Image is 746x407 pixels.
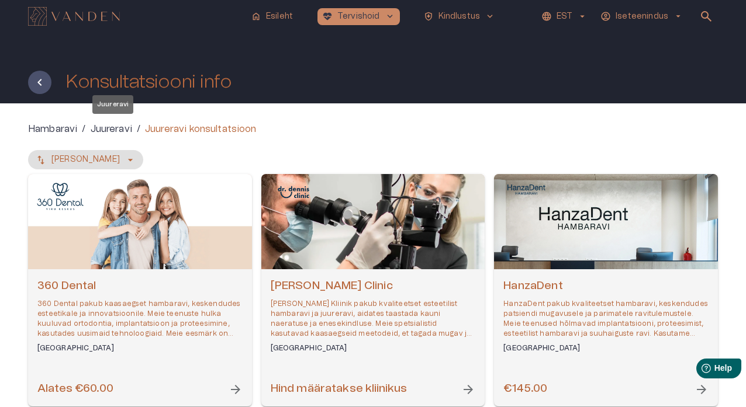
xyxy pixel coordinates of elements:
a: Navigate to homepage [28,8,241,25]
h6: €145.00 [503,381,547,397]
p: Kindlustus [438,11,481,23]
span: ecg_heart [322,11,333,22]
h6: [PERSON_NAME] Clinic [271,279,476,294]
button: open search modal [695,5,718,28]
button: ecg_heartTervishoidkeyboard_arrow_down [317,8,400,25]
h6: HanzaDent [503,279,709,294]
button: [PERSON_NAME] [28,150,143,169]
button: EST [540,8,589,25]
h6: [GEOGRAPHIC_DATA] [503,343,709,353]
button: Tagasi [28,71,51,94]
button: homeEsileht [246,8,299,25]
p: Tervishoid [337,11,380,23]
p: Esileht [266,11,293,23]
p: 360 Dental pakub kaasaegset hambaravi, keskendudes esteetikale ja innovatsioonile. Meie teenuste ... [37,299,243,339]
p: Juureravi konsultatsioon [145,122,257,136]
img: Vanden logo [28,7,120,26]
a: Open selected supplier available booking dates [28,174,252,406]
p: / [82,122,85,136]
a: Open selected supplier available booking dates [261,174,485,406]
span: arrow_forward [695,382,709,396]
span: arrow_forward [461,382,475,396]
img: Dr. Dennis Clinic logo [270,183,317,201]
span: keyboard_arrow_down [485,11,495,22]
h1: Konsultatsiooni info [65,72,232,92]
a: Hambaravi [28,122,77,136]
p: [PERSON_NAME] [51,154,120,166]
h6: [GEOGRAPHIC_DATA] [271,343,476,353]
a: Open selected supplier available booking dates [494,174,718,406]
img: 360 Dental logo [37,183,84,210]
span: keyboard_arrow_down [385,11,395,22]
p: / [137,122,140,136]
span: arrow_drop_down [673,11,683,22]
span: search [699,9,713,23]
p: EST [557,11,572,23]
p: Iseteenindus [616,11,668,23]
div: Juureravi [92,95,133,114]
h6: Hind määratakse kliinikus [271,381,407,397]
a: Juureravi [91,122,132,136]
h6: [GEOGRAPHIC_DATA] [37,343,243,353]
iframe: Help widget launcher [655,354,746,387]
button: Iseteenindusarrow_drop_down [599,8,685,25]
img: HanzaDent logo [503,183,550,197]
h6: 360 Dental [37,279,243,294]
h6: Alates €60.00 [37,381,113,397]
span: home [251,11,261,22]
p: HanzaDent pakub kvaliteetset hambaravi, keskendudes patsiendi mugavusele ja parimatele ravitulemu... [503,299,709,339]
span: health_and_safety [423,11,434,22]
button: health_and_safetyKindlustuskeyboard_arrow_down [419,8,500,25]
span: arrow_forward [229,382,243,396]
p: [PERSON_NAME] Kliinik pakub kvaliteetset esteetilist hambaravi ja juureravi, aidates taastada kau... [271,299,476,339]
